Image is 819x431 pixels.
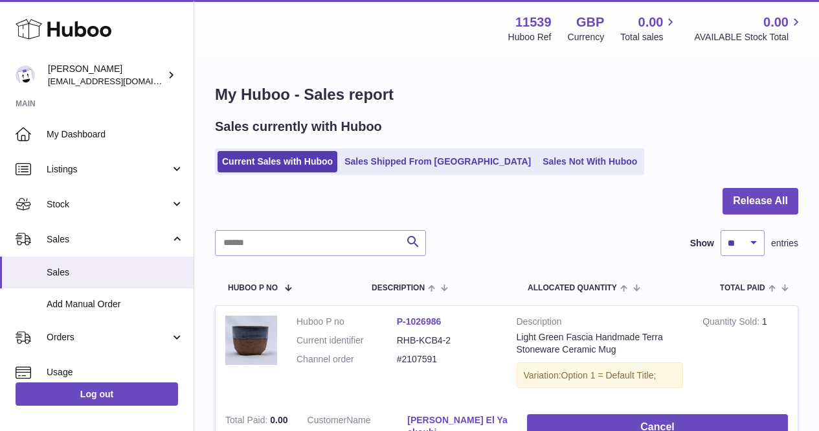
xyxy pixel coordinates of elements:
dd: #2107591 [397,353,497,366]
span: 0.00 [270,415,287,425]
a: P-1026986 [397,316,442,327]
span: Total sales [620,31,678,43]
span: Sales [47,233,170,246]
strong: GBP [576,14,604,31]
span: [EMAIL_ADDRESS][DOMAIN_NAME] [48,76,190,86]
dt: Huboo P no [297,316,397,328]
div: Huboo Ref [508,31,552,43]
a: 0.00 AVAILABLE Stock Total [694,14,803,43]
button: Release All [723,188,798,215]
div: Currency [568,31,605,43]
strong: 11539 [515,14,552,31]
a: Current Sales with Huboo [218,151,337,172]
td: 1 [693,306,798,405]
dd: RHB-KCB4-2 [397,334,497,347]
h1: My Huboo - Sales report [215,84,798,105]
span: 0.00 [763,14,789,31]
strong: Total Paid [225,415,270,428]
div: Light Green Fascia Handmade Terra Stoneware Ceramic Mug [517,331,684,356]
img: alperaslan1535@gmail.com [16,65,35,85]
span: Stock [47,198,170,211]
span: Add Manual Order [47,298,184,310]
span: Huboo P no [228,284,278,292]
span: ALLOCATED Quantity [528,284,617,292]
span: 0.00 [638,14,664,31]
span: My Dashboard [47,128,184,141]
a: Log out [16,382,178,406]
span: Orders [47,331,170,344]
div: [PERSON_NAME] [48,63,164,87]
span: Description [372,284,425,292]
span: entries [771,237,798,250]
dt: Current identifier [297,334,397,347]
span: Option 1 = Default Title; [561,370,656,380]
span: Customer [308,415,347,425]
span: Sales [47,266,184,279]
a: Sales Not With Huboo [538,151,642,172]
strong: Description [517,316,684,331]
h2: Sales currently with Huboo [215,118,382,135]
span: Listings [47,163,170,176]
a: Sales Shipped From [GEOGRAPHIC_DATA] [340,151,535,172]
strong: Quantity Sold [702,316,762,330]
label: Show [690,237,714,250]
div: Variation: [517,362,684,389]
img: RHB-KCB4-10.png [225,316,277,365]
a: 0.00 Total sales [620,14,678,43]
span: Total paid [720,284,765,292]
span: AVAILABLE Stock Total [694,31,803,43]
dt: Channel order [297,353,397,366]
span: Usage [47,366,184,379]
